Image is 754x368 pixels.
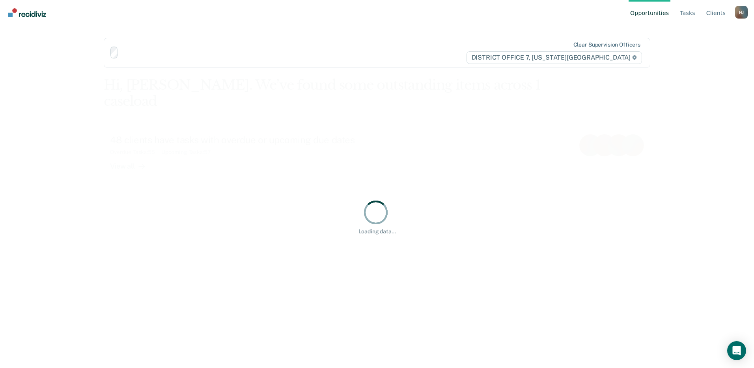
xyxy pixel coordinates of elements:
[735,6,748,19] div: H J
[727,341,746,360] div: Open Intercom Messenger
[467,51,642,64] span: DISTRICT OFFICE 7, [US_STATE][GEOGRAPHIC_DATA]
[573,41,640,48] div: Clear supervision officers
[358,228,396,235] div: Loading data...
[8,8,46,17] img: Recidiviz
[735,6,748,19] button: Profile dropdown button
